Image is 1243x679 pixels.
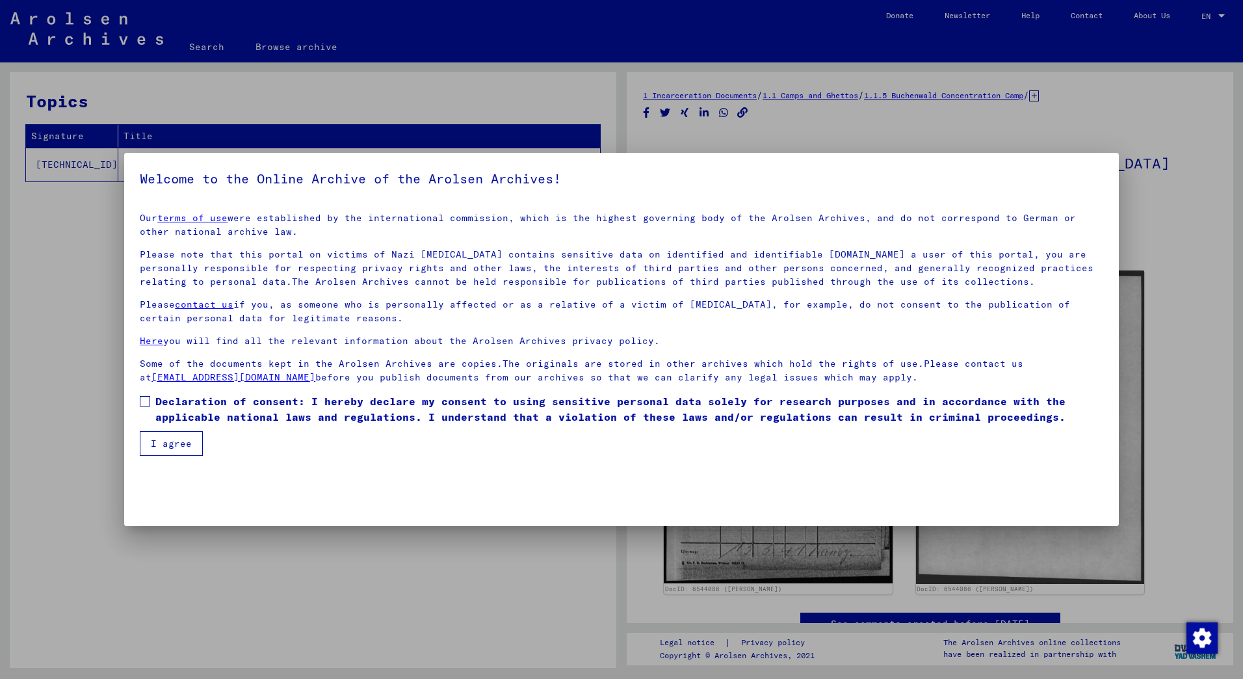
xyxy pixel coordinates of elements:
[140,211,1103,239] p: Our were established by the international commission, which is the highest governing body of the ...
[175,299,233,310] a: contact us
[1186,622,1217,653] div: Change consent
[140,248,1103,289] p: Please note that this portal on victims of Nazi [MEDICAL_DATA] contains sensitive data on identif...
[151,371,315,383] a: [EMAIL_ADDRESS][DOMAIN_NAME]
[155,393,1103,425] span: Declaration of consent: I hereby declare my consent to using sensitive personal data solely for r...
[140,334,1103,348] p: you will find all the relevant information about the Arolsen Archives privacy policy.
[140,357,1103,384] p: Some of the documents kept in the Arolsen Archives are copies.The originals are stored in other a...
[140,431,203,456] button: I agree
[1186,622,1218,654] img: Change consent
[157,212,228,224] a: terms of use
[140,168,1103,189] h5: Welcome to the Online Archive of the Arolsen Archives!
[140,335,163,347] a: Here
[140,298,1103,325] p: Please if you, as someone who is personally affected or as a relative of a victim of [MEDICAL_DAT...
